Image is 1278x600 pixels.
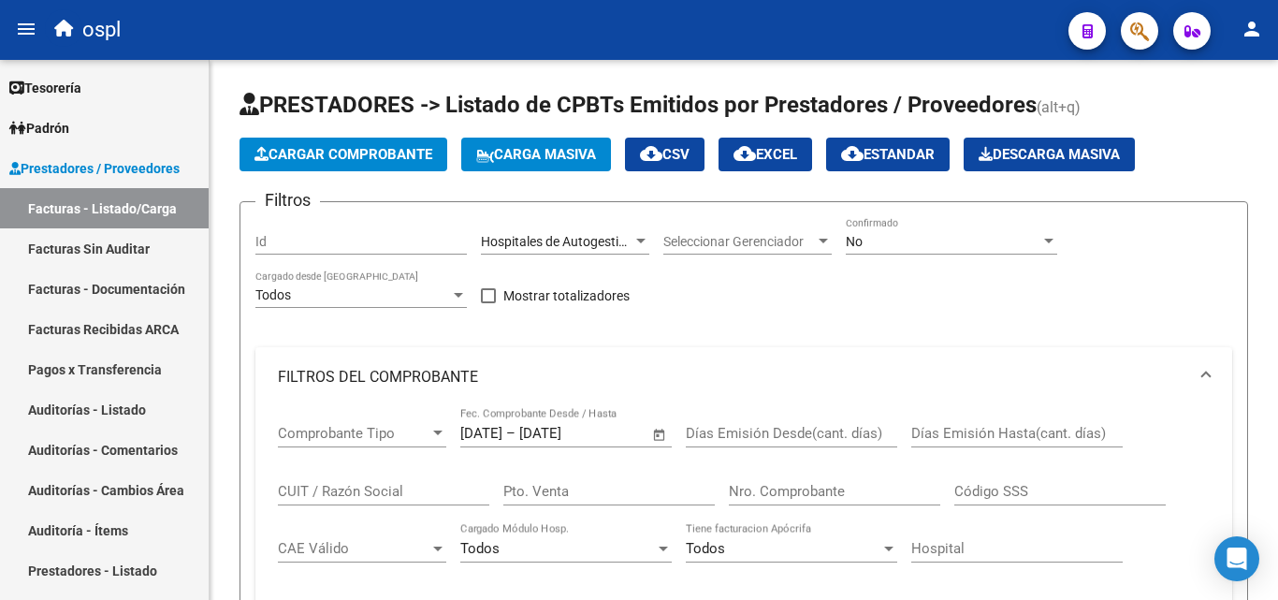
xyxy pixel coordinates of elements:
[460,540,500,557] span: Todos
[254,146,432,163] span: Cargar Comprobante
[964,138,1135,171] button: Descarga Masiva
[841,146,935,163] span: Estandar
[964,138,1135,171] app-download-masive: Descarga masiva de comprobantes (adjuntos)
[255,347,1232,407] mat-expansion-panel-header: FILTROS DEL COMPROBANTE
[15,18,37,40] mat-icon: menu
[640,142,662,165] mat-icon: cloud_download
[846,234,863,249] span: No
[1037,98,1081,116] span: (alt+q)
[82,9,121,51] span: ospl
[719,138,812,171] button: EXCEL
[255,187,320,213] h3: Filtros
[1214,536,1259,581] div: Open Intercom Messenger
[240,92,1037,118] span: PRESTADORES -> Listado de CPBTs Emitidos por Prestadores / Proveedores
[826,138,950,171] button: Estandar
[9,118,69,139] span: Padrón
[979,146,1120,163] span: Descarga Masiva
[481,234,633,249] span: Hospitales de Autogestión
[278,367,1187,388] mat-panel-title: FILTROS DEL COMPROBANTE
[278,540,429,557] span: CAE Válido
[640,146,690,163] span: CSV
[278,425,429,442] span: Comprobante Tipo
[460,425,502,442] input: Start date
[649,424,671,446] button: Open calendar
[9,158,180,179] span: Prestadores / Proveedores
[476,146,596,163] span: Carga Masiva
[9,78,81,98] span: Tesorería
[733,142,756,165] mat-icon: cloud_download
[625,138,704,171] button: CSV
[240,138,447,171] button: Cargar Comprobante
[255,287,291,302] span: Todos
[519,425,610,442] input: End date
[461,138,611,171] button: Carga Masiva
[1241,18,1263,40] mat-icon: person
[686,540,725,557] span: Todos
[663,234,815,250] span: Seleccionar Gerenciador
[503,285,630,307] span: Mostrar totalizadores
[841,142,864,165] mat-icon: cloud_download
[506,425,516,442] span: –
[733,146,797,163] span: EXCEL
